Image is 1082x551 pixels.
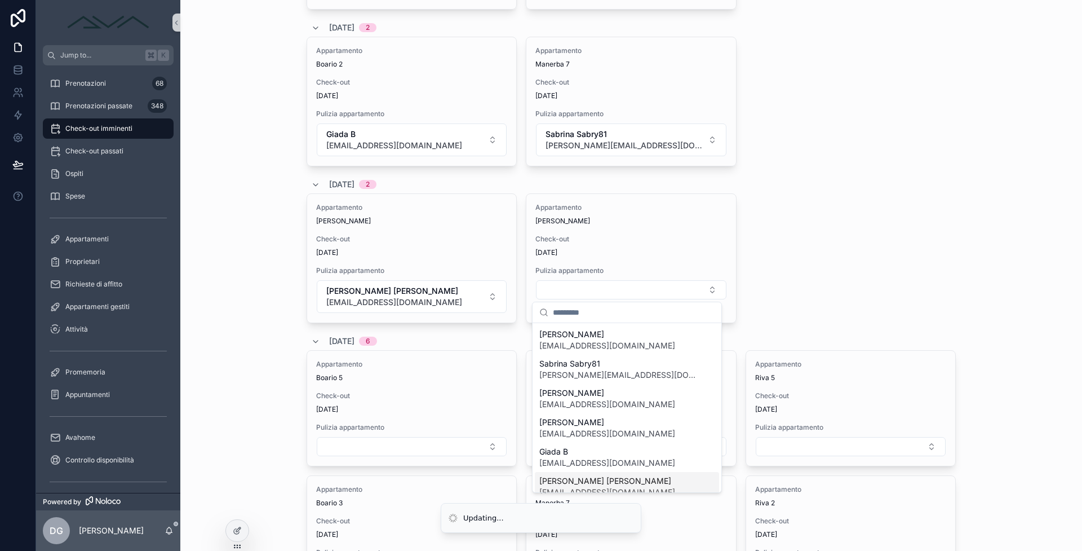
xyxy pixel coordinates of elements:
[36,65,180,493] div: scrollable content
[317,437,507,456] button: Select Button
[326,140,462,151] span: [EMAIL_ADDRESS][DOMAIN_NAME]
[539,428,675,439] span: [EMAIL_ADDRESS][DOMAIN_NAME]
[366,180,370,189] div: 2
[79,525,144,536] p: [PERSON_NAME]
[43,274,174,294] a: Richieste di affitto
[755,499,946,508] span: Riva 2
[366,23,370,32] div: 2
[65,192,85,201] span: Spese
[316,217,507,226] span: [PERSON_NAME]
[316,109,507,118] span: Pulizia appartamento
[65,368,105,377] span: Promemoria
[43,427,174,448] a: Avahome
[316,485,507,494] span: Appartamento
[536,124,726,156] button: Select Button
[63,14,153,32] img: App logo
[316,78,507,87] span: Check-out
[539,369,701,381] span: [PERSON_NAME][EMAIL_ADDRESS][DOMAIN_NAME]
[65,257,100,266] span: Proprietari
[329,179,354,190] span: [DATE]
[43,385,174,405] a: Appuntamenti
[526,37,736,166] a: AppartamentoManerba 7Check-out[DATE]Pulizia appartamentoSelect Button
[159,51,168,60] span: K
[755,423,946,432] span: Pulizia appartamento
[316,405,507,414] span: [DATE]
[43,229,174,249] a: Appartamenti
[65,302,130,311] span: Appartamenti gestiti
[43,450,174,470] a: Controllo disponibilità
[326,285,462,297] span: [PERSON_NAME] [PERSON_NAME]
[539,475,675,487] span: [PERSON_NAME] [PERSON_NAME]
[43,73,174,94] a: Prenotazioni68
[366,337,370,346] div: 6
[539,446,675,457] span: Giada B
[755,405,946,414] span: [DATE]
[755,485,946,494] span: Appartamento
[65,102,132,111] span: Prenotazioni passate
[316,60,507,69] span: Boario 2
[50,524,63,537] span: DG
[43,252,174,272] a: Proprietari
[535,530,726,539] span: [DATE]
[307,350,517,466] a: AppartamentoBoario 5Check-out[DATE]Pulizia appartamentoSelect Button
[535,60,726,69] span: Manerba 7
[152,77,167,90] div: 68
[329,22,354,33] span: [DATE]
[316,423,507,432] span: Pulizia appartamento
[329,336,354,347] span: [DATE]
[317,124,507,156] button: Select Button
[316,373,507,382] span: Boario 5
[65,390,110,399] span: Appuntamenti
[463,513,504,524] div: Updating...
[535,109,726,118] span: Pulizia appartamento
[316,203,507,212] span: Appartamento
[536,280,726,299] button: Select Button
[539,457,675,469] span: [EMAIL_ADDRESS][DOMAIN_NAME]
[43,96,174,116] a: Prenotazioni passate348
[316,391,507,400] span: Check-out
[526,350,736,466] a: AppartamentoRiva 5Check-out[DATE]Pulizia appartamentoSelect Button
[317,280,507,313] button: Select Button
[755,360,946,369] span: Appartamento
[316,235,507,244] span: Check-out
[65,169,83,178] span: Ospiti
[539,387,675,399] span: [PERSON_NAME]
[65,433,95,442] span: Avahome
[755,373,946,382] span: Riva 5
[36,493,180,510] a: Powered by
[65,79,106,88] span: Prenotazioni
[43,319,174,340] a: Attività
[526,193,736,323] a: Appartamento[PERSON_NAME]Check-out[DATE]Pulizia appartamentoSelect Button
[43,186,174,206] a: Spese
[307,193,517,323] a: Appartamento[PERSON_NAME]Check-out[DATE]Pulizia appartamentoSelect Button
[755,391,946,400] span: Check-out
[316,266,507,275] span: Pulizia appartamento
[316,248,507,257] span: [DATE]
[326,129,462,140] span: Giada B
[756,437,946,456] button: Select Button
[148,99,167,113] div: 348
[539,340,675,351] span: [EMAIL_ADDRESS][DOMAIN_NAME]
[65,456,134,465] span: Controllo disponibilità
[539,417,675,428] span: [PERSON_NAME]
[755,530,946,539] span: [DATE]
[65,235,109,244] span: Appartamenti
[535,78,726,87] span: Check-out
[755,517,946,526] span: Check-out
[539,329,675,340] span: [PERSON_NAME]
[535,217,726,226] span: [PERSON_NAME]
[316,517,507,526] span: Check-out
[539,399,675,410] span: [EMAIL_ADDRESS][DOMAIN_NAME]
[43,45,174,65] button: Jump to...K
[316,530,507,539] span: [DATE]
[535,46,726,55] span: Appartamento
[535,203,726,212] span: Appartamento
[43,297,174,317] a: Appartamenti gestiti
[43,141,174,161] a: Check-out passati
[43,164,174,184] a: Ospiti
[535,266,726,275] span: Pulizia appartamento
[539,358,701,369] span: Sabrina Sabry81
[60,51,141,60] span: Jump to...
[307,37,517,166] a: AppartamentoBoario 2Check-out[DATE]Pulizia appartamentoSelect Button
[535,91,726,100] span: [DATE]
